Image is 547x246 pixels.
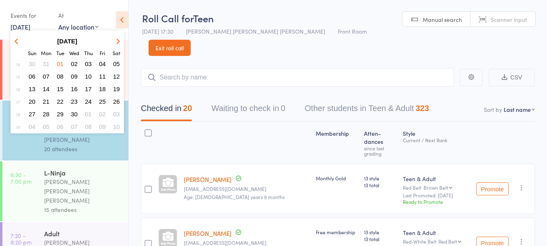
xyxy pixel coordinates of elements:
span: 30 [71,111,78,118]
div: Events for [11,9,50,22]
span: 31 [43,60,50,67]
span: 11 [99,73,106,80]
span: 26 [113,98,120,105]
span: 06 [29,73,36,80]
div: At [58,9,98,22]
div: [PERSON_NAME] [PERSON_NAME] [PERSON_NAME] [44,177,121,205]
button: 06 [54,121,66,132]
div: Red-White Belt [403,239,470,244]
div: 20 attendees [44,144,121,154]
button: 04 [96,58,109,69]
button: 26 [110,96,123,107]
span: 15 [57,86,64,92]
span: 01 [57,60,64,67]
div: Red Belt [403,185,470,190]
span: 07 [71,123,78,130]
strong: [DATE] [57,38,77,45]
button: 13 [26,83,38,94]
span: 04 [29,123,36,130]
span: 20 [29,98,36,105]
span: 08 [85,123,92,130]
button: 06 [26,71,38,82]
button: 25 [96,96,109,107]
a: 5:30 -6:10 pmTeen[PERSON_NAME] [PERSON_NAME] [PERSON_NAME]20 attendees [2,101,128,160]
span: 02 [99,111,106,118]
span: Manual search [423,15,462,24]
button: 11 [96,71,109,82]
span: 05 [43,123,50,130]
button: 07 [40,71,53,82]
button: 12 [110,71,123,82]
button: CSV [489,69,535,86]
button: 29 [54,109,66,120]
span: 13 total [364,235,396,242]
small: Saturday [113,49,120,56]
button: Other students in Teen & Adult323 [305,100,429,121]
a: 6:30 -7:00 pmL-Ninja[PERSON_NAME] [PERSON_NAME] [PERSON_NAME]15 attendees [2,161,128,221]
span: 13 [29,86,36,92]
div: 0 [281,104,285,113]
time: 6:30 - 7:00 pm [11,171,32,184]
span: 09 [99,123,106,130]
button: 17 [82,83,95,94]
span: 28 [43,111,50,118]
span: 27 [29,111,36,118]
button: 28 [40,109,53,120]
small: Last Promoted: [DATE] [403,193,470,198]
button: 09 [96,121,109,132]
div: Red Belt [438,239,457,244]
button: 23 [68,96,81,107]
button: 21 [40,96,53,107]
div: Atten­dances [361,125,400,160]
button: 01 [82,109,95,120]
div: Teen & Adult [403,175,470,183]
div: Free membership [316,229,358,235]
div: Current / Next Rank [403,137,470,143]
span: 13 style [364,229,396,235]
time: 7:20 - 8:20 pm [11,232,32,245]
small: Thursday [84,49,93,56]
div: Ready to Promote [403,198,470,205]
span: Front Room [338,27,367,35]
span: 18 [99,86,106,92]
small: Friday [100,49,105,56]
button: 16 [68,83,81,94]
span: 12 [113,73,120,80]
button: Checked in20 [141,100,192,121]
button: 05 [40,121,53,132]
span: 25 [99,98,106,105]
span: Teen [193,11,214,25]
div: Brown Belt [424,185,448,190]
span: [PERSON_NAME] [PERSON_NAME] [PERSON_NAME] [186,27,325,35]
span: 10 [113,123,120,130]
div: 323 [415,104,429,113]
button: 22 [54,96,66,107]
span: 16 [71,86,78,92]
span: 06 [57,123,64,130]
div: 20 [183,104,192,113]
button: 01 [54,58,66,69]
small: bobbii11@hotmail.com [184,240,309,246]
span: Roll Call for [142,11,193,25]
span: 13 style [364,175,396,182]
em: 16 [16,86,20,92]
span: 10 [85,73,92,80]
button: 07 [68,121,81,132]
label: Sort by [484,105,502,113]
div: Adult [44,229,121,238]
div: Any location [58,22,98,31]
small: Monday [41,49,51,56]
div: Monthly Gold [316,175,358,182]
span: 05 [113,60,120,67]
a: [PERSON_NAME] [184,175,232,184]
button: 10 [110,121,123,132]
span: 04 [99,60,106,67]
small: Tuesday [56,49,64,56]
a: [PERSON_NAME] [184,229,232,237]
em: 17 [16,98,20,105]
span: 08 [57,73,64,80]
button: 02 [68,58,81,69]
em: 14 [16,61,20,67]
button: 24 [82,96,95,107]
a: 4:30 -5:10 pmDragon[PERSON_NAME] [PERSON_NAME] [PERSON_NAME]8 attendees [2,40,128,100]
